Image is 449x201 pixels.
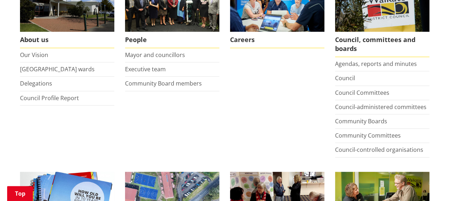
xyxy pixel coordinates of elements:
[335,74,355,82] a: Council
[125,51,185,59] a: Mayor and councillors
[335,60,417,68] a: Agendas, reports and minutes
[7,186,33,201] a: Top
[335,132,401,139] a: Community Committees
[416,171,442,197] iframe: Messenger Launcher
[20,65,95,73] a: [GEOGRAPHIC_DATA] wards
[20,32,114,48] span: About us
[125,65,166,73] a: Executive team
[20,94,79,102] a: Council Profile Report
[125,32,219,48] span: People
[20,51,48,59] a: Our Vision
[230,32,324,48] span: Careers
[335,89,389,97] a: Council Committees
[335,32,429,57] span: Council, committees and boards
[125,79,202,87] a: Community Board members
[335,103,426,111] a: Council-administered committees
[335,146,423,154] a: Council-controlled organisations
[335,117,387,125] a: Community Boards
[20,79,52,87] a: Delegations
